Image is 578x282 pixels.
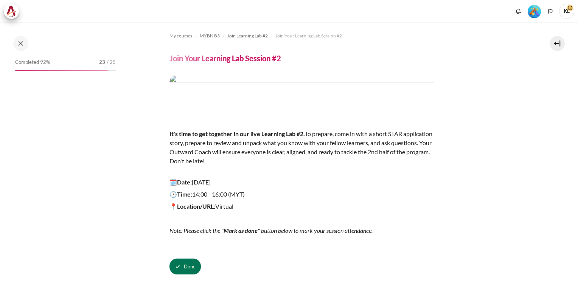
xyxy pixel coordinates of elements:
[15,59,50,66] span: Completed 92%
[169,33,192,39] span: My courses
[169,203,215,210] strong: 📍Location/URL:
[169,53,281,63] h4: Join Your Learning Lab Session #2
[559,4,574,19] a: User menu
[545,6,556,17] button: Languages
[192,191,245,198] span: 14:00 - 16:00 (MYT)
[200,33,220,39] span: MYBN B3
[224,227,258,234] strong: Mark as done
[275,31,342,40] a: Join Your Learning Lab Session #2
[169,120,434,175] p: To prepare, come in with a short STAR application story, prepare to review and unpack what you kn...
[6,6,17,17] img: Architeck
[200,31,220,40] a: MYBN B3
[15,70,108,71] div: 92%
[107,59,116,66] span: / 25
[528,4,541,18] div: Level #5
[169,227,373,234] em: Note: Please click the " " button below to mark your session attendance.
[169,130,305,137] strong: It's time to get together in our live Learning Lab #2.
[528,5,541,18] img: Level #5
[525,4,544,18] a: Level #5
[513,6,524,17] div: Show notification window with no new notifications
[227,31,268,40] a: Join Learning Lab #2
[169,259,201,274] button: Join Your Learning Lab Session #2 is marked as done. Press to undo.
[169,178,434,187] p: [DATE]
[227,33,268,39] span: Join Learning Lab #2
[169,203,233,210] span: Virtual
[169,31,192,40] a: My courses
[99,59,105,66] span: 23
[184,263,196,271] span: Done
[275,33,342,39] span: Join Your Learning Lab Session #2
[169,191,192,198] strong: 🕑Time:
[4,4,23,19] a: Architeck Architeck
[169,30,524,42] nav: Navigation bar
[169,178,192,186] strong: 🗓️Date:
[559,4,574,19] span: KL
